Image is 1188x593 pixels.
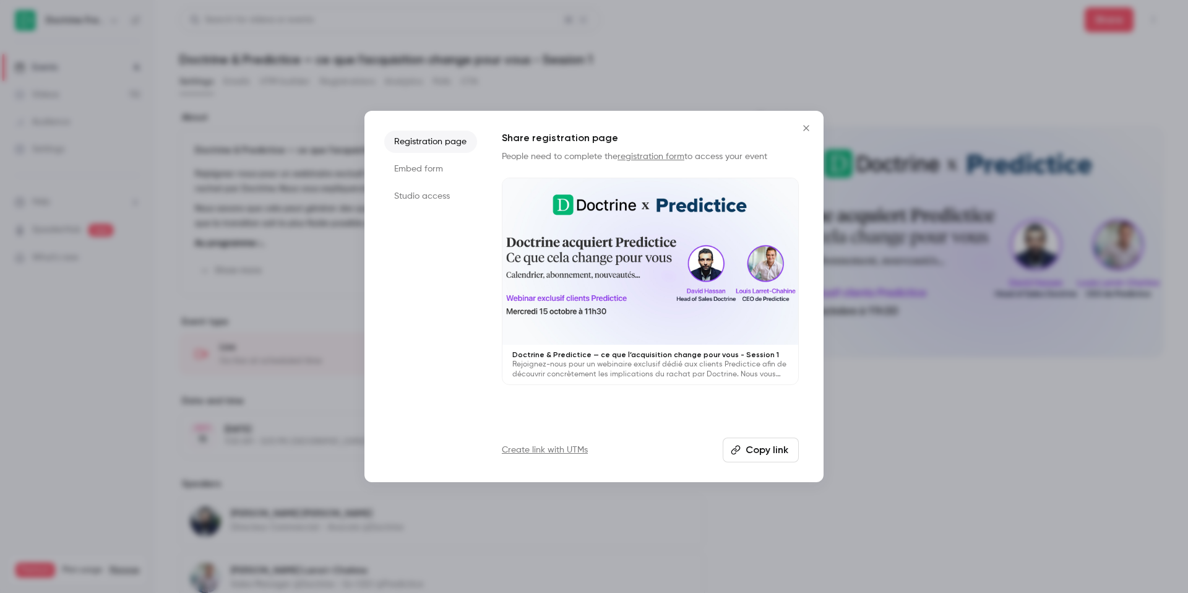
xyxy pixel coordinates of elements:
a: registration form [618,152,684,161]
h1: Share registration page [502,131,799,145]
button: Copy link [723,438,799,462]
p: Doctrine & Predictice — ce que l’acquisition change pour vous - Session 1 [512,350,788,360]
a: Create link with UTMs [502,444,588,456]
li: Registration page [384,131,477,153]
p: People need to complete the to access your event [502,150,799,163]
button: Close [794,116,819,141]
li: Embed form [384,158,477,180]
p: Rejoignez-nous pour un webinaire exclusif dédié aux clients Predictice afin de découvrir concrète... [512,360,788,379]
li: Studio access [384,185,477,207]
a: Doctrine & Predictice — ce que l’acquisition change pour vous - Session 1Rejoignez-nous pour un w... [502,178,799,385]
